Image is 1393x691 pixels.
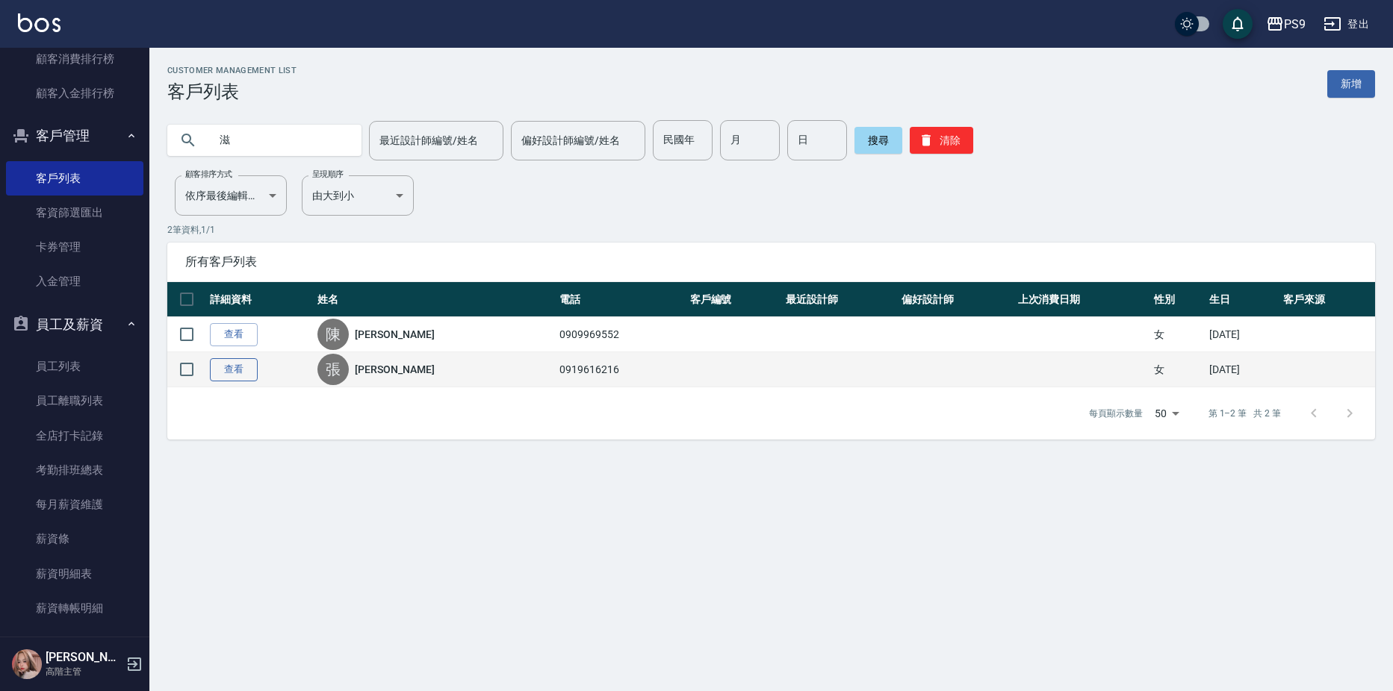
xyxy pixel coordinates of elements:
[1260,9,1312,40] button: PS9
[314,282,556,317] th: 姓名
[317,354,349,385] div: 張
[6,196,143,230] a: 客資篩選匯出
[6,522,143,556] a: 薪資條
[1206,317,1279,352] td: [DATE]
[302,175,414,216] div: 由大到小
[1206,282,1279,317] th: 生日
[6,305,143,344] button: 員工及薪資
[556,282,686,317] th: 電話
[1149,393,1185,434] div: 50
[6,161,143,196] a: 客戶列表
[167,81,297,102] h3: 客戶列表
[1318,10,1375,38] button: 登出
[167,223,1375,237] p: 2 筆資料, 1 / 1
[898,282,1014,317] th: 偏好設計師
[6,349,143,384] a: 員工列表
[46,650,122,665] h5: [PERSON_NAME]
[1014,282,1151,317] th: 上次消費日期
[6,419,143,453] a: 全店打卡記錄
[6,557,143,591] a: 薪資明細表
[209,120,350,160] input: 搜尋關鍵字
[6,453,143,487] a: 考勤排班總表
[1209,407,1281,420] p: 第 1–2 筆 共 2 筆
[854,127,902,154] button: 搜尋
[185,169,232,180] label: 顧客排序方式
[355,327,434,342] a: [PERSON_NAME]
[175,175,287,216] div: 依序最後編輯時間
[910,127,973,154] button: 清除
[1279,282,1375,317] th: 客戶來源
[1150,352,1206,387] td: 女
[782,282,898,317] th: 最近設計師
[1284,15,1306,34] div: PS9
[6,487,143,522] a: 每月薪資維護
[1223,9,1253,39] button: save
[6,264,143,298] a: 入金管理
[686,282,782,317] th: 客戶編號
[6,631,143,670] button: 商品管理
[1206,352,1279,387] td: [DATE]
[167,66,297,75] h2: Customer Management List
[206,282,314,317] th: 詳細資料
[12,649,42,679] img: Person
[6,384,143,418] a: 員工離職列表
[210,323,258,346] a: 查看
[185,254,1357,269] span: 所有客戶列表
[556,317,686,352] td: 0909969552
[46,665,122,678] p: 高階主管
[1150,317,1206,352] td: 女
[6,230,143,264] a: 卡券管理
[1150,282,1206,317] th: 性別
[1327,70,1375,98] a: 新增
[317,319,349,350] div: 陳
[6,591,143,625] a: 薪資轉帳明細
[6,116,143,155] button: 客戶管理
[312,169,344,180] label: 呈現順序
[6,42,143,76] a: 顧客消費排行榜
[6,76,143,110] a: 顧客入金排行榜
[1089,407,1143,420] p: 每頁顯示數量
[355,362,434,377] a: [PERSON_NAME]
[18,13,61,32] img: Logo
[210,358,258,381] a: 查看
[556,352,686,387] td: 0919616216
